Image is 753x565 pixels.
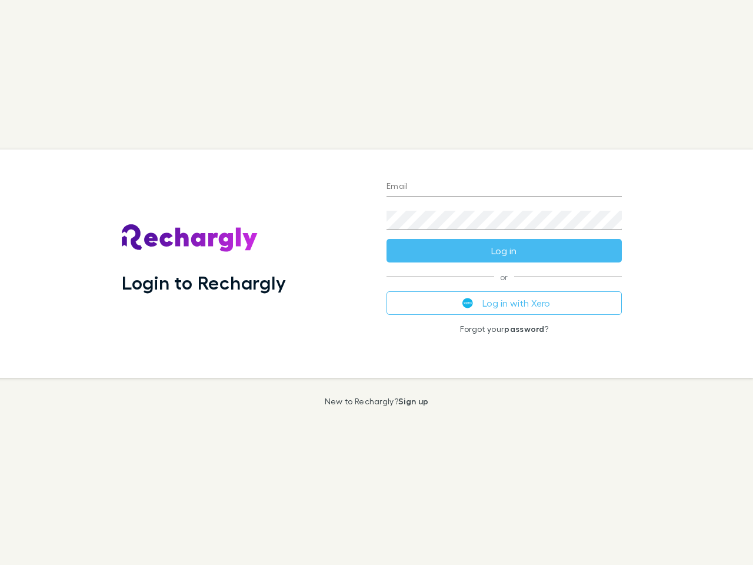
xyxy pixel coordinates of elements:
button: Log in [387,239,622,262]
a: Sign up [398,396,428,406]
h1: Login to Rechargly [122,271,286,294]
p: New to Rechargly? [325,397,429,406]
img: Rechargly's Logo [122,224,258,252]
button: Log in with Xero [387,291,622,315]
a: password [504,324,544,334]
img: Xero's logo [462,298,473,308]
p: Forgot your ? [387,324,622,334]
